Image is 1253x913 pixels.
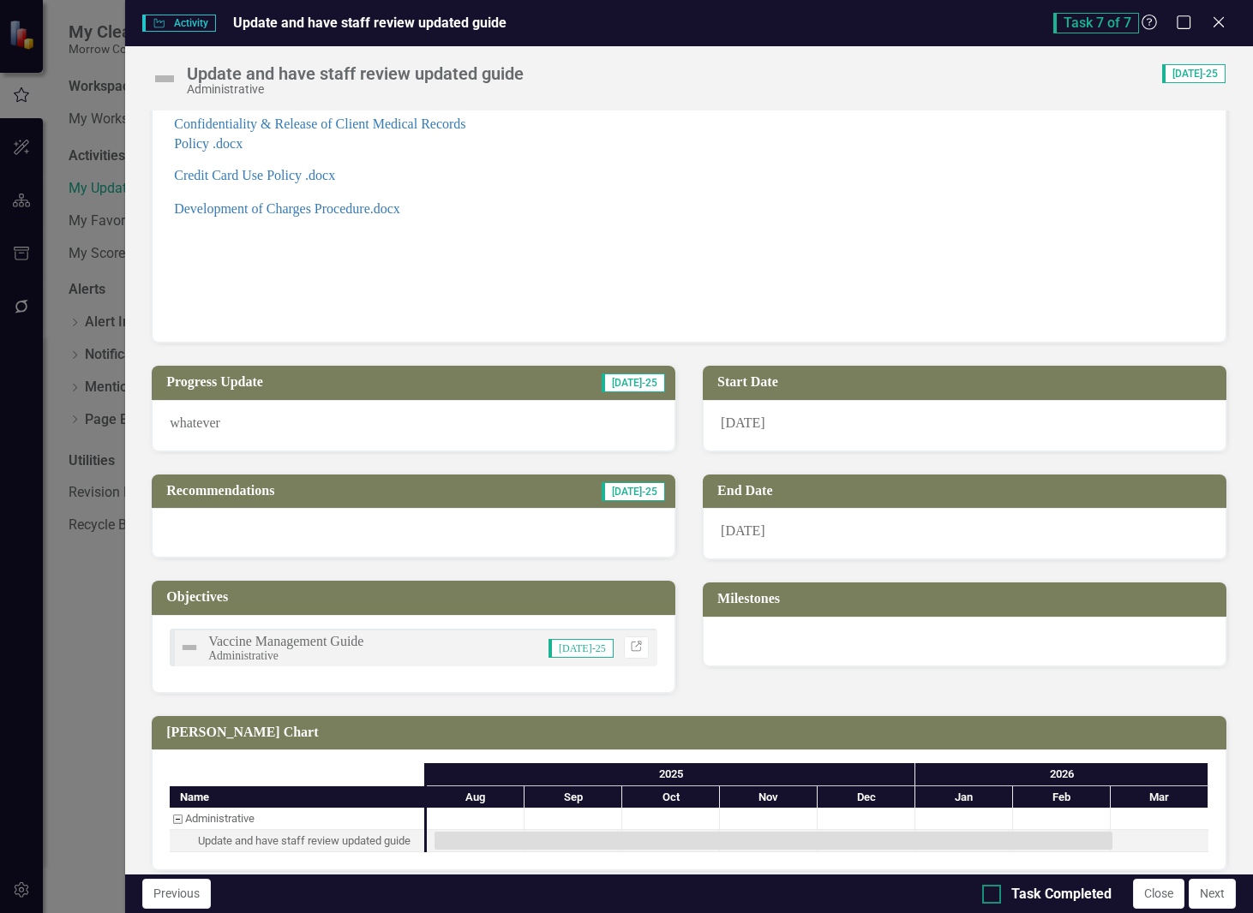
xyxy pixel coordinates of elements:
[602,373,665,392] span: [DATE]-25
[170,786,424,808] div: Name
[142,15,215,32] span: Activity
[208,634,363,648] span: Vaccine Management Guide
[427,786,525,809] div: Aug
[622,786,720,809] div: Oct
[166,725,1218,740] h3: [PERSON_NAME] Chart
[549,639,614,658] span: [DATE]-25
[427,763,915,785] div: 2025
[1013,786,1111,809] div: Feb
[1162,64,1226,83] span: [DATE]-25
[721,415,765,430] span: [DATE]
[179,637,200,658] img: Not Defined
[170,808,424,830] div: Administrative
[818,786,915,809] div: Dec
[166,589,667,605] h3: Objectives
[1053,13,1139,33] span: Task 7 of 7
[1133,879,1184,909] button: Close
[151,65,178,92] img: Not Defined
[166,483,478,498] h3: Recommendations
[720,786,818,809] div: Nov
[198,830,411,852] div: Update and have staff review updated guide
[185,808,255,830] div: Administrative
[174,116,465,151] a: Confidentiality & Release of Client Medical Records Policy .docx
[174,201,400,216] a: Development of Charges Procedure.docx
[602,482,665,501] span: [DATE]-25
[915,763,1208,785] div: 2026
[717,591,1218,606] h3: Milestones
[721,523,765,538] span: [DATE]
[187,83,524,96] div: Administrative
[170,830,424,852] div: Update and have staff review updated guide
[435,832,1112,850] div: Task: Start date: 2025-08-03 End date: 2026-03-01
[717,483,1218,498] h3: End Date
[525,786,622,809] div: Sep
[1111,786,1208,809] div: Mar
[208,649,279,662] small: Administrative
[187,64,524,83] div: Update and have staff review updated guide
[233,15,507,31] span: Update and have staff review updated guide
[1189,879,1236,909] button: Next
[1011,885,1112,904] div: Task Completed
[170,830,424,852] div: Task: Start date: 2025-08-03 End date: 2026-03-01
[717,374,1218,390] h3: Start Date
[170,808,424,830] div: Task: Administrative Start date: 2025-08-03 End date: 2025-08-04
[174,168,335,182] a: Credit Card Use Policy .docx
[166,374,465,390] h3: Progress Update
[170,414,657,433] p: whatever
[142,879,211,909] button: Previous
[915,786,1013,809] div: Jan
